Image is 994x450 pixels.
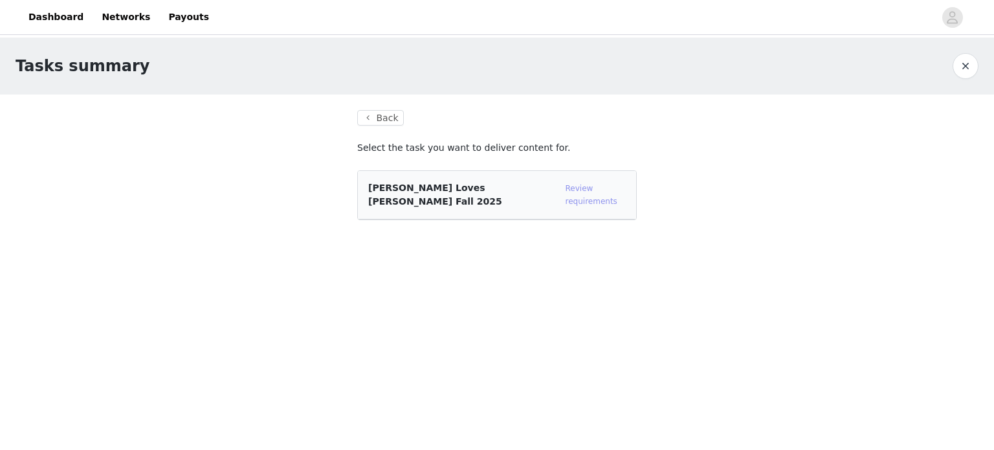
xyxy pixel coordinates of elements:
p: Select the task you want to deliver content for. [357,141,637,155]
h1: Tasks summary [16,54,149,78]
button: Back [357,110,404,126]
a: Review requirements [566,184,617,206]
span: [PERSON_NAME] Loves [PERSON_NAME] Fall 2025 [368,183,502,207]
div: avatar [946,7,958,28]
a: Networks [94,3,158,32]
a: Payouts [160,3,217,32]
a: Dashboard [21,3,91,32]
